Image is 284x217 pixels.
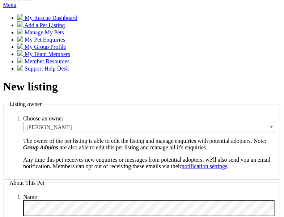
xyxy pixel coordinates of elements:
span: Floyd Emard [23,122,275,132]
img: dashboard-icon-eb2f2d2d3e046f16d808141f083e7271f6b2e854fb5c12c21221c1fb7104beca.svg [17,14,23,20]
a: My Pet Enquiries [17,37,65,43]
a: My Rescue Dashboard [17,15,77,21]
span: Listing owner [9,101,42,107]
img: add-pet-listing-icon-0afa8454b4691262ce3f59096e99ab1cd57d4a30225e0717b998d2c9b9846f56.svg [17,21,23,27]
label: Name [23,194,37,200]
a: Member Resources [17,58,69,64]
em: Group Admins [23,144,58,150]
span: My Pet Enquiries [25,37,65,43]
a: notification settings [182,163,228,169]
a: Add a Pet Listing [17,22,65,28]
span: Member Resources [25,58,69,64]
p: The owner of the pet listing is able to edit the listing and manage enquiries with potential adop... [23,138,275,151]
img: member-resources-icon-8e73f808a243e03378d46382f2149f9095a855e16c252ad45f914b54edf8863c.svg [17,58,23,63]
a: Menu [3,2,16,8]
img: pet-enquiries-icon-7e3ad2cf08bfb03b45e93fb7055b45f3efa6380592205ae92323e6603595dc1f.svg [17,36,23,42]
p: Any time this pet receives new enquiries or messages from potential adopters, we'll also send you... [23,157,275,170]
a: Manage My Pets [17,29,64,35]
a: My Team Members [17,51,70,57]
span: Floyd Emard [24,122,275,132]
span: Support Help Desk [25,65,69,72]
span: Add a Pet Listing [24,22,65,28]
img: help-desk-icon-fdf02630f3aa405de69fd3d07c3f3aa587a6932b1a1747fa1d2bba05be0121f9.svg [17,65,23,71]
span: My Rescue Dashboard [25,15,77,21]
img: manage-my-pets-icon-02211641906a0b7f246fdf0571729dbe1e7629f14944591b6c1af311fb30b64b.svg [17,29,23,34]
h1: New listing [3,80,281,93]
span: About This Pet [9,180,44,186]
a: Support Help Desk [17,65,69,72]
span: My Team Members [25,51,70,57]
span: Manage My Pets [25,29,64,35]
img: team-members-icon-5396bd8760b3fe7c0b43da4ab00e1e3bb1a5d9ba89233759b79545d2d3fc5d0d.svg [17,50,23,56]
label: Choose an owner [23,115,63,122]
img: group-profile-icon-3fa3cf56718a62981997c0bc7e787c4b2cf8bcc04b72c1350f741eb67cf2f40e.svg [17,43,23,49]
span: My Group Profile [25,44,66,50]
a: My Group Profile [17,44,66,50]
